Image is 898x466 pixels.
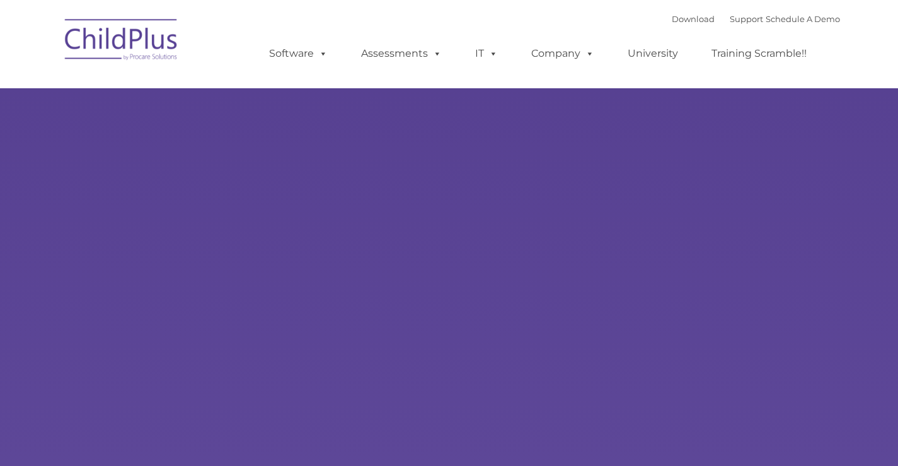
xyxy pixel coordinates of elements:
a: Assessments [348,41,454,66]
a: IT [463,41,510,66]
a: Software [256,41,340,66]
a: Support [730,14,763,24]
a: Schedule A Demo [766,14,840,24]
img: ChildPlus by Procare Solutions [59,10,185,73]
font: | [672,14,840,24]
a: University [615,41,691,66]
a: Download [672,14,715,24]
a: Company [519,41,607,66]
a: Training Scramble!! [699,41,819,66]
